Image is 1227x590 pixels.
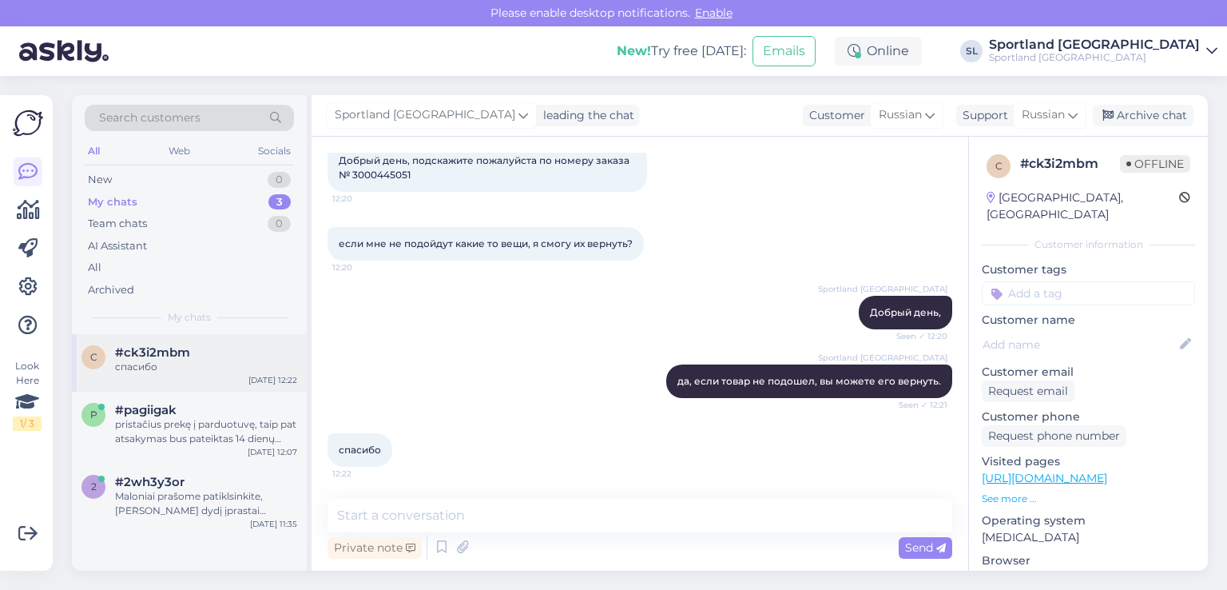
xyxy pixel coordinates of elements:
[115,345,190,360] span: #ck3i2mbm
[982,529,1195,546] p: [MEDICAL_DATA]
[328,537,422,559] div: Private note
[803,107,865,124] div: Customer
[887,399,947,411] span: Seen ✓ 12:21
[332,193,392,205] span: 12:20
[339,444,381,456] span: спасибо
[115,360,297,374] div: спасибо
[982,261,1195,278] p: Customer tags
[1120,155,1190,173] span: Offline
[13,108,43,138] img: Askly Logo
[982,381,1074,402] div: Request email
[982,425,1126,447] div: Request phone number
[90,409,97,421] span: p
[268,172,291,188] div: 0
[115,403,177,417] span: #pagiigak
[339,154,634,181] span: Добрый день, подскажите пожалуйста по номеру заказа № 3000445051
[818,352,947,364] span: Sportland [GEOGRAPHIC_DATA]
[88,216,147,232] div: Team chats
[339,237,633,249] span: если мне не подойдут какие то вещи, я смогу их вернуть?
[887,330,947,342] span: Seen ✓ 12:20
[752,36,816,66] button: Emails
[995,160,1003,172] span: c
[88,194,137,210] div: My chats
[982,512,1195,529] p: Operating system
[982,552,1195,569] p: Browser
[956,107,1008,124] div: Support
[115,475,185,489] span: #2wh3y3or
[335,106,515,124] span: Sportland [GEOGRAPHIC_DATA]
[960,40,983,62] div: SL
[987,189,1179,223] div: [GEOGRAPHIC_DATA], [GEOGRAPHIC_DATA]
[818,283,947,295] span: Sportland [GEOGRAPHIC_DATA]
[983,336,1177,353] input: Add name
[905,540,946,555] span: Send
[168,310,211,325] span: My chats
[982,281,1195,305] input: Add a tag
[90,351,97,363] span: c
[835,37,922,66] div: Online
[99,110,201,126] span: Search customers
[537,107,634,124] div: leading the chat
[248,374,297,386] div: [DATE] 12:22
[989,38,1217,64] a: Sportland [GEOGRAPHIC_DATA]Sportland [GEOGRAPHIC_DATA]
[982,237,1195,252] div: Customer information
[268,216,291,232] div: 0
[85,141,103,161] div: All
[88,260,101,276] div: All
[88,172,112,188] div: New
[91,480,97,492] span: 2
[617,42,746,61] div: Try free [DATE]:
[982,364,1195,381] p: Customer email
[248,446,297,458] div: [DATE] 12:07
[13,359,42,431] div: Look Here
[332,468,392,480] span: 12:22
[989,51,1200,64] div: Sportland [GEOGRAPHIC_DATA]
[250,518,297,530] div: [DATE] 11:35
[870,306,941,318] span: Добрый день,
[879,106,922,124] span: Russian
[88,238,147,254] div: AI Assistant
[989,38,1200,51] div: Sportland [GEOGRAPHIC_DATA]
[268,194,291,210] div: 3
[982,453,1195,470] p: Visited pages
[165,141,193,161] div: Web
[982,471,1107,485] a: [URL][DOMAIN_NAME]
[88,282,134,298] div: Archived
[677,375,941,387] span: да, если товар не подошел, вы можете его вернуть.
[690,6,737,20] span: Enable
[617,43,651,58] b: New!
[1093,105,1193,126] div: Archive chat
[115,489,297,518] div: Maloniai prašome patiklsinkite, [PERSON_NAME] dydį įprastai nešiojate ?
[982,312,1195,329] p: Customer name
[982,569,1195,586] p: Chrome [TECHNICAL_ID]
[1022,106,1065,124] span: Russian
[982,409,1195,425] p: Customer phone
[13,417,42,431] div: 1 / 3
[1020,154,1120,173] div: # ck3i2mbm
[255,141,294,161] div: Socials
[115,417,297,446] div: pristačius prekę į parduotuvę, taip pat atsakymas bus pateiktas 14 dienų laikotarpyje. Tik atnešu...
[332,261,392,273] span: 12:20
[982,492,1195,506] p: See more ...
